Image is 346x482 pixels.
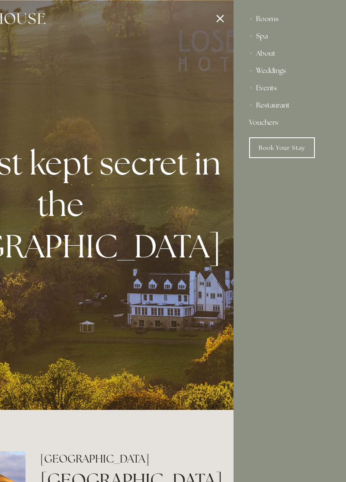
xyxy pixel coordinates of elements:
[249,79,330,97] div: Events
[249,114,330,131] a: Vouchers
[249,28,330,45] div: Spa
[249,62,330,79] div: Weddings
[249,45,330,62] div: About
[249,10,330,28] div: Rooms
[249,97,330,114] div: Restaurant
[249,137,315,158] a: Book Your Stay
